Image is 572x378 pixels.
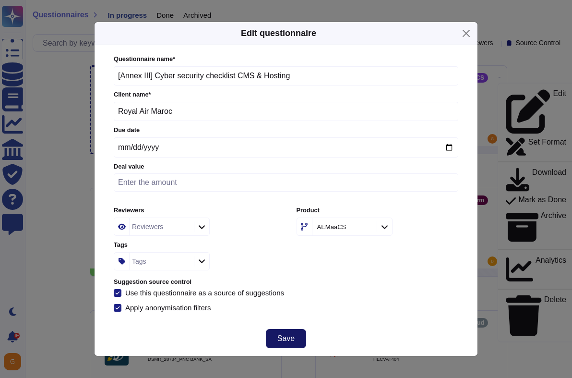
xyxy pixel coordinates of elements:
label: Product [297,207,458,214]
input: Enter company name of the client [114,102,458,121]
div: Use this questionnaire as a source of suggestions [125,289,284,296]
button: Save [266,329,306,348]
button: Close [459,26,474,41]
label: Tags [114,242,275,248]
label: Reviewers [114,207,275,214]
label: Questionnaire name [114,56,458,62]
label: Client name [114,92,458,98]
div: Apply anonymisation filters [125,304,213,311]
span: Save [277,335,295,342]
div: Reviewers [132,223,163,230]
h5: Edit questionnaire [241,27,316,40]
input: Due date [114,137,458,158]
label: Due date [114,127,458,134]
input: Enter the amount [114,173,458,192]
label: Suggestion source control [114,279,458,285]
div: AEMaaCS [317,224,346,230]
input: Enter questionnaire name [114,66,458,85]
label: Deal value [114,164,458,170]
div: Tags [132,258,146,265]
